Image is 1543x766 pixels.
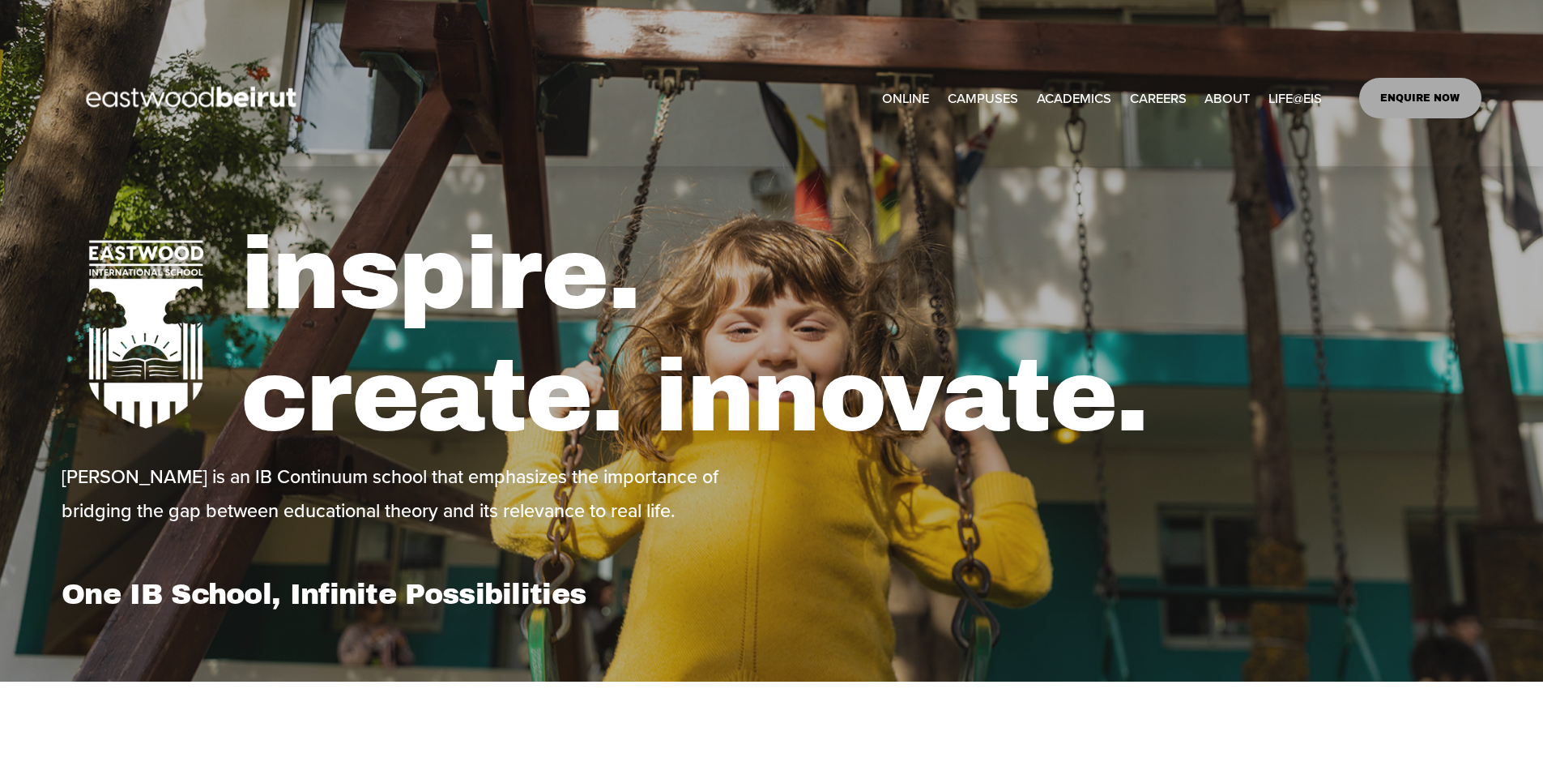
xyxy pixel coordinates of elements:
a: folder dropdown [1268,85,1322,112]
span: ACADEMICS [1037,87,1111,111]
p: [PERSON_NAME] is an IB Continuum school that emphasizes the importance of bridging the gap betwee... [62,460,767,528]
a: folder dropdown [948,85,1018,112]
a: folder dropdown [1037,85,1111,112]
a: ENQUIRE NOW [1359,78,1481,118]
a: folder dropdown [1204,85,1250,112]
a: CAREERS [1130,85,1187,112]
span: LIFE@EIS [1268,87,1322,111]
img: EastwoodIS Global Site [62,57,326,139]
h1: One IB School, Infinite Possibilities [62,577,767,611]
a: ONLINE [882,85,929,112]
span: CAMPUSES [948,87,1018,111]
h1: inspire. create. innovate. [241,213,1481,459]
span: ABOUT [1204,87,1250,111]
